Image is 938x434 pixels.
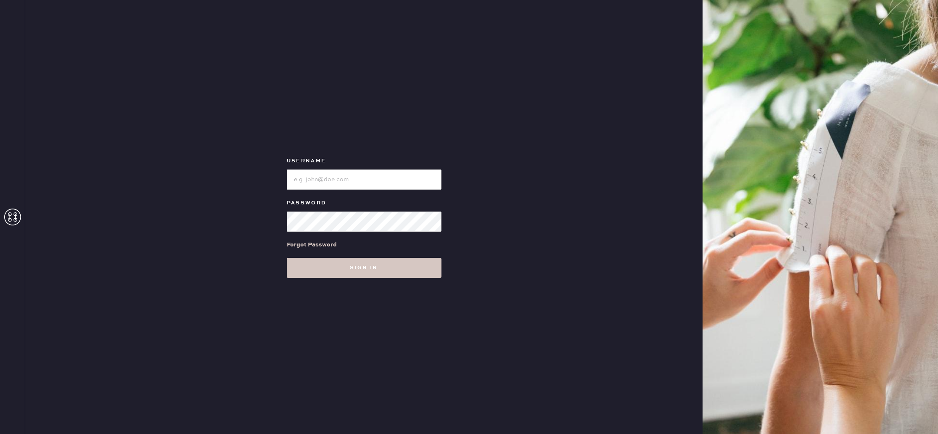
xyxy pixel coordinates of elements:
[287,232,337,258] a: Forgot Password
[287,169,441,190] input: e.g. john@doe.com
[287,240,337,249] div: Forgot Password
[287,156,441,166] label: Username
[287,198,441,208] label: Password
[287,258,441,278] button: Sign in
